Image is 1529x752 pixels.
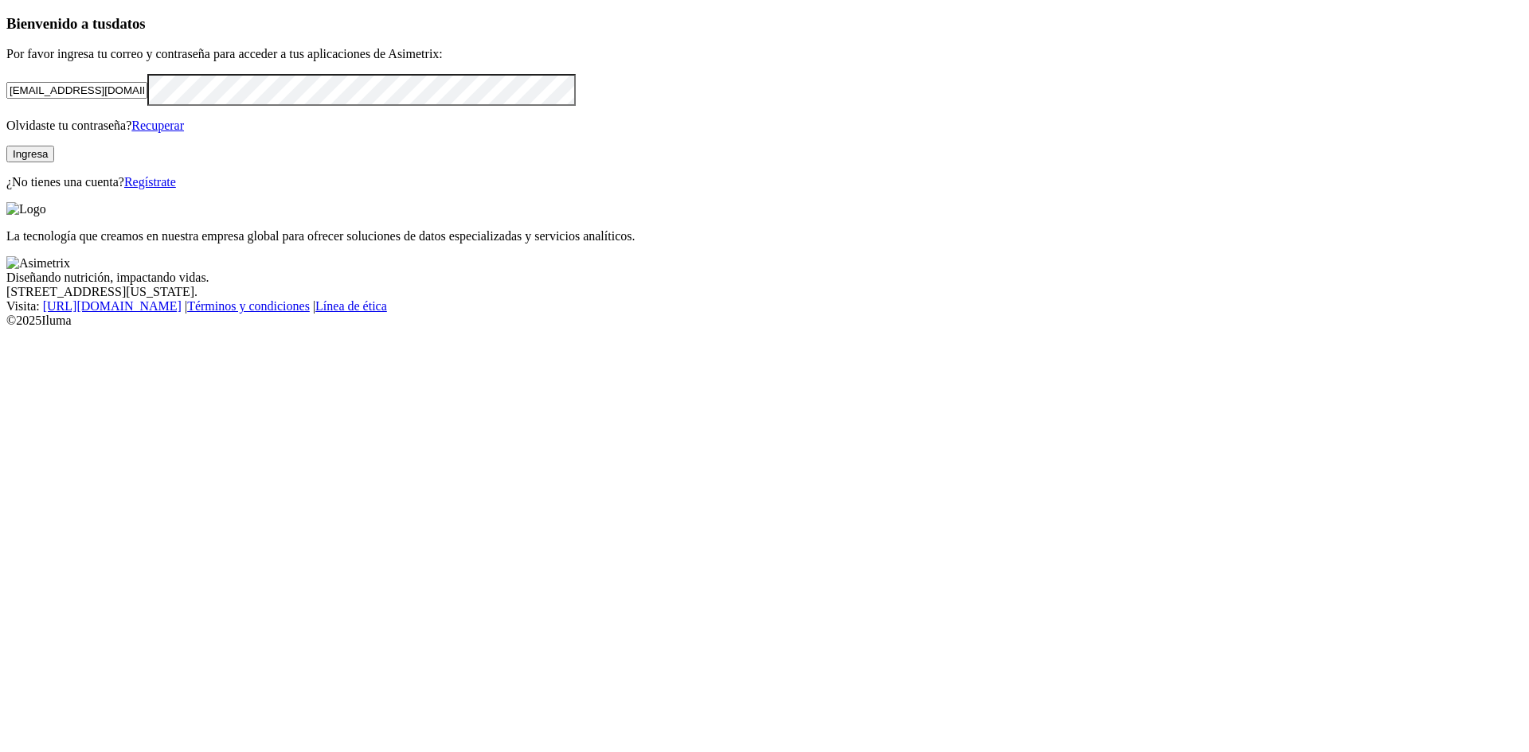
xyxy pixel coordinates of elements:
[111,15,146,32] span: datos
[6,146,54,162] button: Ingresa
[315,299,387,313] a: Línea de ética
[43,299,182,313] a: [URL][DOMAIN_NAME]
[6,229,1523,244] p: La tecnología que creamos en nuestra empresa global para ofrecer soluciones de datos especializad...
[6,175,1523,189] p: ¿No tienes una cuenta?
[6,271,1523,285] div: Diseñando nutrición, impactando vidas.
[6,15,1523,33] h3: Bienvenido a tus
[6,285,1523,299] div: [STREET_ADDRESS][US_STATE].
[6,82,147,99] input: Tu correo
[6,314,1523,328] div: © 2025 Iluma
[6,119,1523,133] p: Olvidaste tu contraseña?
[124,175,176,189] a: Regístrate
[187,299,310,313] a: Términos y condiciones
[131,119,184,132] a: Recuperar
[6,299,1523,314] div: Visita : | |
[6,256,70,271] img: Asimetrix
[6,202,46,216] img: Logo
[6,47,1523,61] p: Por favor ingresa tu correo y contraseña para acceder a tus aplicaciones de Asimetrix:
